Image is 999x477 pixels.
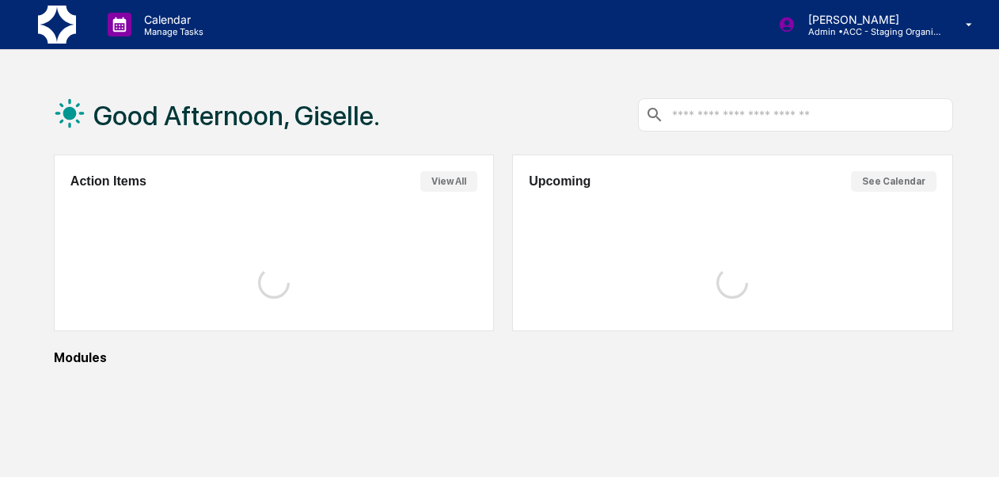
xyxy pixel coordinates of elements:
[529,174,591,189] h2: Upcoming
[93,100,380,132] h1: Good Afternoon, Giselle.
[54,350,953,365] div: Modules
[420,171,477,192] button: View All
[131,26,211,37] p: Manage Tasks
[796,13,943,26] p: [PERSON_NAME]
[131,13,211,26] p: Calendar
[70,174,146,189] h2: Action Items
[796,26,943,37] p: Admin • ACC - Staging Organization
[851,171,936,192] button: See Calendar
[38,6,76,44] img: logo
